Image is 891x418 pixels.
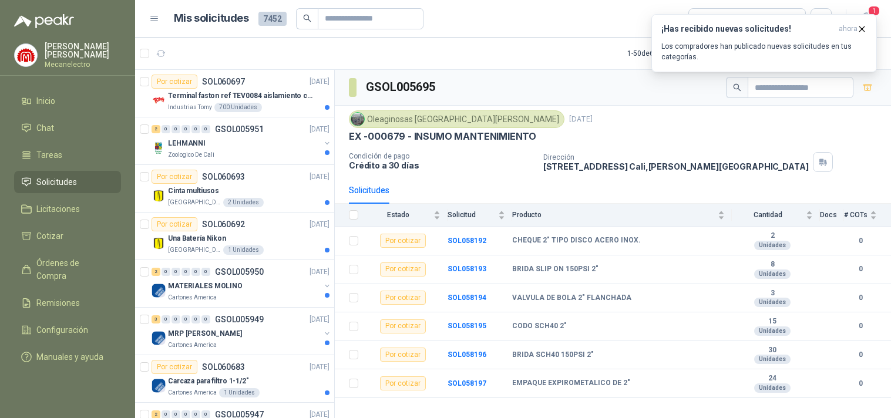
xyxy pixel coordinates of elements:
button: ¡Has recibido nuevas solicitudes!ahora Los compradores han publicado nuevas solicitudes en tus ca... [651,14,877,72]
img: Company Logo [152,188,166,203]
button: 1 [856,8,877,29]
p: MRP [PERSON_NAME] [168,328,242,339]
p: Cartones America [168,293,217,302]
div: 0 [191,315,200,323]
div: Por cotizar [380,348,426,362]
p: SOL060693 [202,173,245,181]
span: Licitaciones [36,203,80,215]
b: CODO SCH40 2" [512,322,567,331]
div: Por cotizar [152,360,197,374]
b: BRIDA SLIP ON 150PSI 2" [512,265,599,274]
span: Manuales y ayuda [36,350,103,363]
b: 15 [732,317,813,326]
th: Producto [512,204,732,227]
div: Por cotizar [152,170,197,184]
p: Crédito a 30 días [349,160,534,170]
b: 30 [732,346,813,355]
div: 0 [181,125,190,133]
p: [DATE] [310,314,329,325]
p: [DATE] [310,76,329,87]
a: Por cotizarSOL060697[DATE] Company LogoTerminal faston ref TEV0084 aislamiento completoIndustrias... [135,70,334,117]
b: SOL058197 [448,379,486,387]
span: # COTs [844,211,868,219]
b: 0 [844,378,877,389]
th: Solicitud [448,204,512,227]
div: Unidades [754,355,791,364]
b: 0 [844,321,877,332]
a: SOL058192 [448,237,486,245]
p: EX -000679 - INSUMO MANTENIMIENTO [349,130,536,143]
h3: GSOL005695 [366,78,437,96]
a: Por cotizarSOL060693[DATE] Company LogoCinta multiusos[GEOGRAPHIC_DATA]2 Unidades [135,165,334,213]
span: Tareas [36,149,62,161]
p: MATERIALES MOLINO [168,281,243,292]
div: Por cotizar [380,319,426,333]
div: 0 [162,268,170,276]
div: 1 Unidades [223,245,264,255]
div: Unidades [754,326,791,336]
p: [PERSON_NAME] [PERSON_NAME] [45,42,121,59]
p: SOL060697 [202,77,245,86]
div: Por cotizar [380,376,426,390]
th: Docs [820,204,844,227]
div: 2 [152,125,160,133]
div: 1 - 50 de 6490 [627,44,704,63]
th: Cantidad [732,204,820,227]
a: Licitaciones [14,198,121,220]
b: 0 [844,235,877,247]
div: 0 [181,268,190,276]
div: Por cotizar [152,217,197,231]
div: 0 [201,315,210,323]
a: Por cotizarSOL060683[DATE] Company LogoCarcaza para filtro 1-1/2"Cartones America1 Unidades [135,355,334,403]
span: search [733,83,741,92]
span: 7452 [258,12,287,26]
div: Solicitudes [349,184,389,197]
span: Remisiones [36,296,80,309]
span: Estado [365,211,431,219]
div: Por cotizar [152,75,197,89]
b: VALVULA DE BOLA 2" FLANCHADA [512,294,631,303]
a: SOL058195 [448,322,486,330]
p: [GEOGRAPHIC_DATA] [168,245,221,255]
p: Condición de pago [349,152,534,160]
div: Unidades [754,269,791,279]
p: SOL060692 [202,220,245,228]
span: Chat [36,122,54,134]
div: 0 [201,268,210,276]
h3: ¡Has recibido nuevas solicitudes! [661,24,834,34]
b: BRIDA SCH40 150PSI 2" [512,350,594,360]
div: 700 Unidades [214,103,262,112]
div: 0 [181,315,190,323]
img: Company Logo [15,44,37,66]
div: Oleaginosas [GEOGRAPHIC_DATA][PERSON_NAME] [349,110,564,128]
a: SOL058193 [448,265,486,273]
a: Remisiones [14,292,121,314]
p: [DATE] [310,124,329,135]
div: 1 Unidades [219,388,260,397]
img: Company Logo [351,113,364,126]
b: 0 [844,292,877,304]
span: 1 [868,5,880,16]
th: Estado [365,204,448,227]
span: Cotizar [36,230,63,242]
div: 0 [191,125,200,133]
p: GSOL005950 [215,268,264,276]
p: Terminal faston ref TEV0084 aislamiento completo [168,90,314,102]
p: Industrias Tomy [168,103,212,112]
p: GSOL005951 [215,125,264,133]
a: 3 0 0 0 0 0 GSOL005949[DATE] Company LogoMRP [PERSON_NAME]Cartones America [152,312,332,350]
p: Dirección [543,153,809,161]
p: [DATE] [569,114,593,125]
b: SOL058194 [448,294,486,302]
p: Cartones America [168,388,217,397]
p: [STREET_ADDRESS] Cali , [PERSON_NAME][GEOGRAPHIC_DATA] [543,161,809,171]
p: Zoologico De Cali [168,150,214,160]
h1: Mis solicitudes [174,10,249,27]
div: Por cotizar [380,291,426,305]
p: Cartones America [168,341,217,350]
p: Una Batería Nikon [168,233,226,244]
div: Unidades [754,383,791,393]
a: Manuales y ayuda [14,346,121,368]
p: [GEOGRAPHIC_DATA] [168,198,221,207]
